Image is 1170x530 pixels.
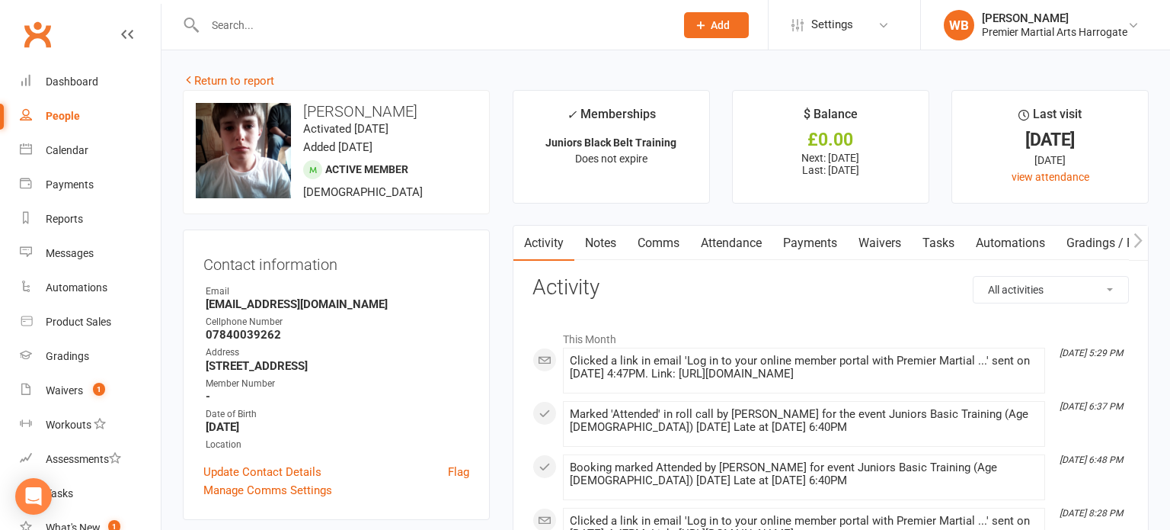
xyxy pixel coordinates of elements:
div: Automations [46,281,107,294]
a: Waivers 1 [20,374,161,408]
a: People [20,99,161,133]
div: Memberships [567,104,656,133]
a: Tasks [20,477,161,511]
div: $ Balance [804,104,858,132]
strong: [DATE] [206,420,469,434]
p: Next: [DATE] Last: [DATE] [746,152,915,176]
a: Reports [20,202,161,236]
h3: [PERSON_NAME] [196,103,477,120]
a: Automations [20,271,161,305]
a: view attendance [1012,171,1089,183]
a: Notes [574,226,627,261]
a: Tasks [912,226,965,261]
a: Update Contact Details [203,463,321,481]
div: Dashboard [46,75,98,88]
span: Active member [325,163,408,175]
div: Member Number [206,377,469,391]
div: Location [206,438,469,452]
span: [DEMOGRAPHIC_DATA] [303,185,423,199]
div: Messages [46,247,94,259]
img: image1696953123.png [196,103,291,198]
a: Manage Comms Settings [203,481,332,499]
div: Tasks [46,487,73,499]
strong: 07840039262 [206,328,469,342]
span: Add [711,19,730,31]
div: Waivers [46,384,83,397]
a: Payments [772,226,848,261]
a: Assessments [20,442,161,477]
a: Return to report [183,74,274,88]
div: Assessments [46,453,121,465]
div: Last visit [1018,104,1082,132]
div: Reports [46,213,83,225]
button: Add [684,12,749,38]
div: [DATE] [966,132,1134,148]
a: Comms [627,226,690,261]
h3: Contact information [203,250,469,273]
div: Date of Birth [206,407,469,422]
a: Flag [448,463,469,481]
strong: - [206,390,469,403]
strong: Juniors Black Belt Training [545,137,676,149]
a: Calendar [20,133,161,168]
div: [DATE] [966,152,1134,169]
div: Marked 'Attended' in roll call by [PERSON_NAME] for the event Juniors Basic Training (Age [DEMOGR... [570,408,1038,434]
a: Attendance [690,226,772,261]
i: [DATE] 5:29 PM [1060,348,1123,358]
div: Gradings [46,350,89,362]
div: Workouts [46,419,91,431]
i: [DATE] 8:28 PM [1060,508,1123,519]
a: Activity [513,226,574,261]
span: 1 [93,383,105,396]
div: WB [944,10,974,40]
h3: Activity [532,276,1129,300]
a: Product Sales [20,305,161,339]
div: Payments [46,178,94,191]
a: Gradings [20,339,161,374]
span: Does not expire [575,153,647,165]
strong: [STREET_ADDRESS] [206,359,469,373]
i: [DATE] 6:48 PM [1060,455,1123,465]
a: Waivers [848,226,912,261]
a: Workouts [20,408,161,442]
div: Open Intercom Messenger [15,478,52,515]
div: People [46,110,80,122]
input: Search... [200,14,664,36]
a: Payments [20,168,161,202]
div: Product Sales [46,316,111,328]
div: Address [206,345,469,360]
time: Added [DATE] [303,140,372,154]
div: Booking marked Attended by [PERSON_NAME] for event Juniors Basic Training (Age [DEMOGRAPHIC_DATA]... [570,461,1038,487]
a: Messages [20,236,161,271]
i: [DATE] 6:37 PM [1060,401,1123,412]
time: Activated [DATE] [303,122,388,136]
strong: [EMAIL_ADDRESS][DOMAIN_NAME] [206,297,469,311]
div: Clicked a link in email 'Log in to your online member portal with Premier Martial ...' sent on [D... [570,355,1038,381]
a: Dashboard [20,65,161,99]
i: ✓ [567,108,577,122]
div: Cellphone Number [206,315,469,329]
div: Calendar [46,144,88,156]
div: Premier Martial Arts Harrogate [982,25,1127,39]
span: Settings [811,8,853,42]
li: This Month [532,323,1129,348]
div: Email [206,284,469,299]
div: £0.00 [746,132,915,148]
div: [PERSON_NAME] [982,11,1127,25]
a: Automations [965,226,1056,261]
a: Clubworx [18,15,56,53]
